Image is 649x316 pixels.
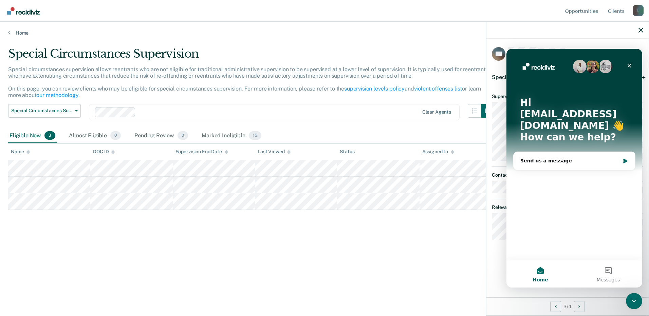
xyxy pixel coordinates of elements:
span: Special Circumstances Supervision [11,108,72,114]
dt: Contact [492,172,643,178]
span: 0 [110,131,121,140]
button: Previous Opportunity [550,301,561,312]
dt: Supervision [492,94,643,99]
div: Assigned to [422,149,454,155]
dt: Relevant Contact Notes [492,204,643,210]
img: Recidiviz [7,7,40,15]
a: Home [8,30,641,36]
button: Profile dropdown button [633,5,644,16]
div: Clear agents [422,109,451,115]
a: our methodology [36,92,78,98]
div: Eligible Now [8,129,57,143]
p: Special circumstances supervision allows reentrants who are not eligible for traditional administ... [8,66,488,99]
a: supervision levels policy [344,85,405,92]
div: Special Circumstances SupervisionEligible [486,66,649,88]
div: Pending Review [133,129,189,143]
div: Special Circumstances Supervision [8,47,495,66]
span: 0 [178,131,188,140]
a: violent offenses list [414,85,462,92]
div: Name [11,149,30,155]
span: Special Circumstances Supervision [492,74,579,80]
div: 3 / 4 [486,297,649,315]
div: Last Viewed [258,149,291,155]
div: Status [340,149,354,155]
div: l [633,5,644,16]
div: Supervision End Date [175,149,228,155]
iframe: Intercom live chat [506,49,642,288]
span: 3 [44,131,55,140]
iframe: Intercom live chat [626,293,642,309]
div: Marked Ineligible [200,129,262,143]
span: 15 [249,131,261,140]
button: Next Opportunity [574,301,585,312]
div: DOC ID [93,149,115,155]
div: Almost Eligible [68,129,122,143]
